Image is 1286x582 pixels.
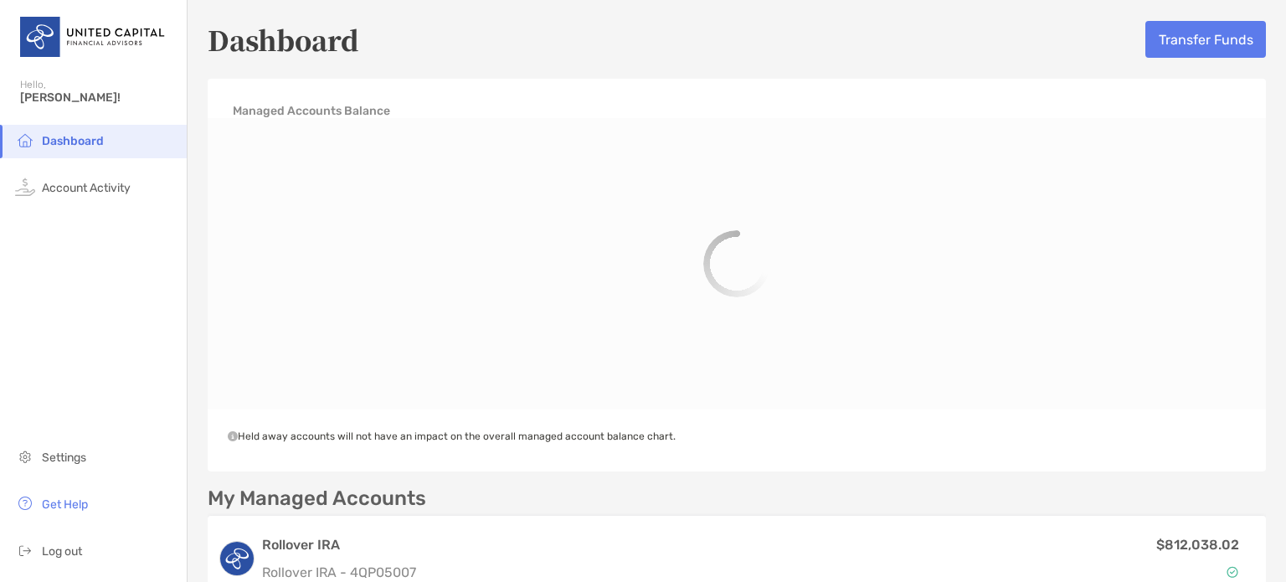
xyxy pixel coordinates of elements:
p: My Managed Accounts [208,488,426,509]
h3: Rollover IRA [262,535,924,555]
img: logout icon [15,540,35,560]
img: settings icon [15,446,35,466]
span: Log out [42,544,82,559]
img: activity icon [15,177,35,197]
img: United Capital Logo [20,7,167,67]
span: Dashboard [42,134,104,148]
img: get-help icon [15,493,35,513]
p: $812,038.02 [1156,534,1239,555]
span: Get Help [42,497,88,512]
button: Transfer Funds [1145,21,1266,58]
h4: Managed Accounts Balance [233,104,390,118]
span: Settings [42,451,86,465]
img: household icon [15,130,35,150]
img: Account Status icon [1227,566,1238,578]
img: logo account [220,542,254,575]
span: [PERSON_NAME]! [20,90,177,105]
span: Account Activity [42,181,131,195]
span: Held away accounts will not have an impact on the overall managed account balance chart. [228,430,676,442]
h5: Dashboard [208,20,359,59]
